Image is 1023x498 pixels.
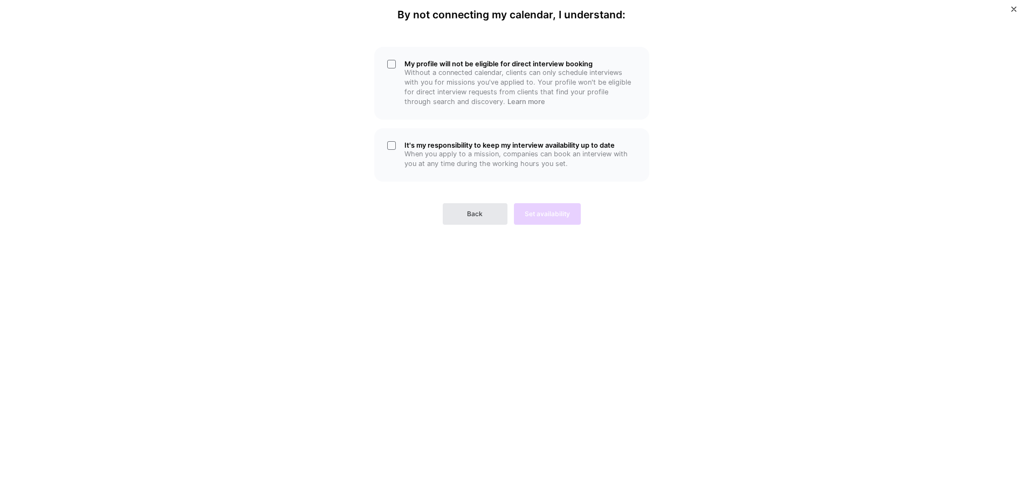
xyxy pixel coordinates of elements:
h4: By not connecting my calendar, I understand: [397,9,626,21]
h5: It's my responsibility to keep my interview availability up to date [404,141,636,149]
p: Without a connected calendar, clients can only schedule interviews with you for missions you've a... [404,68,636,107]
span: Back [467,209,483,219]
button: Back [443,203,507,225]
p: When you apply to a mission, companies can book an interview with you at any time during the work... [404,149,636,169]
a: Learn more [507,98,545,106]
button: Close [1011,6,1017,18]
h5: My profile will not be eligible for direct interview booking [404,60,636,68]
